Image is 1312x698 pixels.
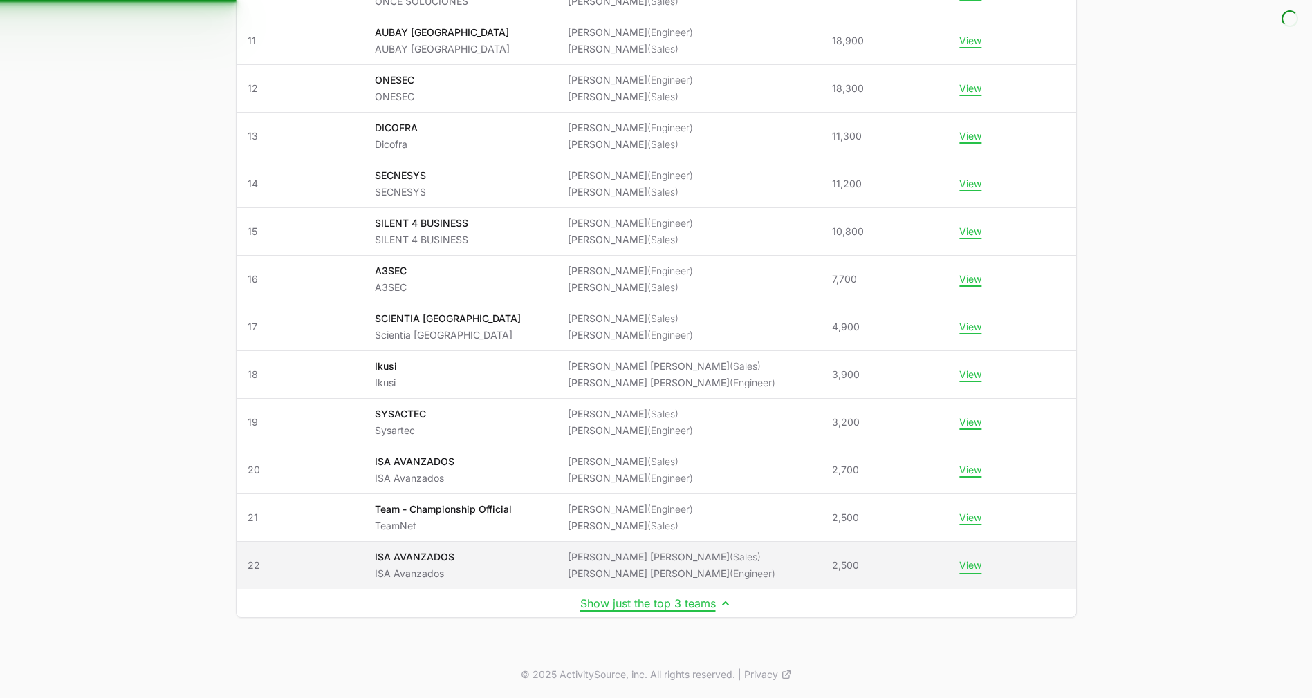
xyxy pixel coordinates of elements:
[647,217,693,229] span: (Engineer)
[568,471,693,485] li: [PERSON_NAME]
[730,377,775,388] span: (Engineer)
[375,519,512,533] p: TeamNet
[832,34,864,48] span: 18,900
[568,281,693,294] li: [PERSON_NAME]
[248,463,353,477] span: 20
[568,407,693,421] li: [PERSON_NAME]
[248,320,353,334] span: 17
[832,558,859,572] span: 2,500
[832,511,859,525] span: 2,500
[375,312,521,326] p: SCIENTIA [GEOGRAPHIC_DATA]
[568,264,693,278] li: [PERSON_NAME]
[248,272,353,286] span: 16
[248,82,353,95] span: 12
[832,415,860,429] span: 3,200
[647,43,678,55] span: (Sales)
[568,26,693,39] li: [PERSON_NAME]
[959,82,981,95] button: View
[568,121,693,135] li: [PERSON_NAME]
[568,567,775,581] li: [PERSON_NAME] [PERSON_NAME]
[375,328,521,342] p: Scientia [GEOGRAPHIC_DATA]
[647,424,693,436] span: (Engineer)
[959,273,981,285] button: View
[521,668,735,681] p: © 2025 ActivitySource, inc. All rights reserved.
[647,186,678,198] span: (Sales)
[959,511,981,524] button: View
[375,73,414,87] p: ONESEC
[832,177,862,191] span: 11,200
[248,368,353,381] span: 18
[375,169,426,182] p: SECNESYS
[375,281,407,294] p: A3SEC
[375,550,454,564] p: ISA AVANZADOS
[568,138,693,151] li: [PERSON_NAME]
[647,520,678,531] span: (Sales)
[647,472,693,484] span: (Engineer)
[730,551,761,563] span: (Sales)
[647,138,678,150] span: (Sales)
[375,42,510,56] p: AUBAY [GEOGRAPHIC_DATA]
[375,26,510,39] p: AUBAY [GEOGRAPHIC_DATA]
[568,90,693,104] li: [PERSON_NAME]
[375,90,414,104] p: ONESEC
[647,312,678,324] span: (Sales)
[730,567,775,579] span: (Engineer)
[568,455,693,469] li: [PERSON_NAME]
[580,596,732,610] button: Show just the top 3 teams
[375,138,418,151] p: Dicofra
[248,34,353,48] span: 11
[832,463,859,477] span: 2,700
[568,550,775,564] li: [PERSON_NAME] [PERSON_NAME]
[248,511,353,525] span: 21
[375,121,418,135] p: DICOFRA
[647,26,693,38] span: (Engineer)
[959,225,981,238] button: View
[568,328,693,342] li: [PERSON_NAME]
[647,455,678,467] span: (Sales)
[568,502,693,516] li: [PERSON_NAME]
[568,312,693,326] li: [PERSON_NAME]
[832,320,860,334] span: 4,900
[647,91,678,102] span: (Sales)
[375,471,454,485] p: ISA Avanzados
[375,424,426,437] p: Sysartec
[248,558,353,572] span: 22
[832,225,864,238] span: 10,800
[647,265,693,276] span: (Engineer)
[959,416,981,428] button: View
[959,178,981,190] button: View
[832,82,864,95] span: 18,300
[647,329,693,341] span: (Engineer)
[568,42,693,56] li: [PERSON_NAME]
[375,264,407,278] p: A3SEC
[248,129,353,143] span: 13
[959,35,981,47] button: View
[375,359,397,373] p: Ikusi
[832,368,860,381] span: 3,900
[832,272,857,286] span: 7,700
[375,455,454,469] p: ISA AVANZADOS
[375,502,512,516] p: Team - Championship Official
[647,408,678,419] span: (Sales)
[959,321,981,333] button: View
[375,407,426,421] p: SYSACTEC
[647,234,678,245] span: (Sales)
[647,74,693,86] span: (Engineer)
[568,424,693,437] li: [PERSON_NAME]
[959,464,981,476] button: View
[738,668,741,681] span: |
[568,233,693,247] li: [PERSON_NAME]
[568,73,693,87] li: [PERSON_NAME]
[375,567,454,581] p: ISA Avanzados
[568,519,693,533] li: [PERSON_NAME]
[744,668,792,681] a: Privacy
[959,368,981,381] button: View
[248,225,353,238] span: 15
[568,185,693,199] li: [PERSON_NAME]
[375,185,426,199] p: SECNESYS
[647,503,693,515] span: (Engineer)
[375,376,397,390] p: Ikusi
[375,216,468,230] p: SILENT 4 BUSINESS
[248,415,353,429] span: 19
[647,169,693,181] span: (Engineer)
